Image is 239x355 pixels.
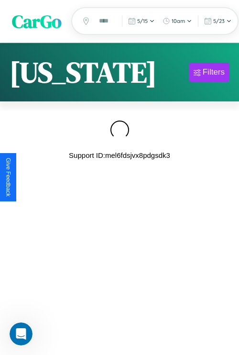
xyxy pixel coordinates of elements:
div: Give Feedback [5,158,11,197]
div: Filters [203,67,225,77]
button: Filters [189,63,229,82]
p: Support ID: mel6fdsjvx8pdgsdk3 [69,149,170,162]
button: 5/15 [125,15,158,27]
span: 10am [172,18,185,24]
button: 5/23 [201,15,235,27]
iframe: Intercom live chat [10,322,33,345]
span: 5 / 23 [213,18,225,24]
h1: [US_STATE] [10,53,157,92]
span: 5 / 15 [137,18,148,24]
span: CarGo [12,9,62,34]
button: 10am [160,15,195,27]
